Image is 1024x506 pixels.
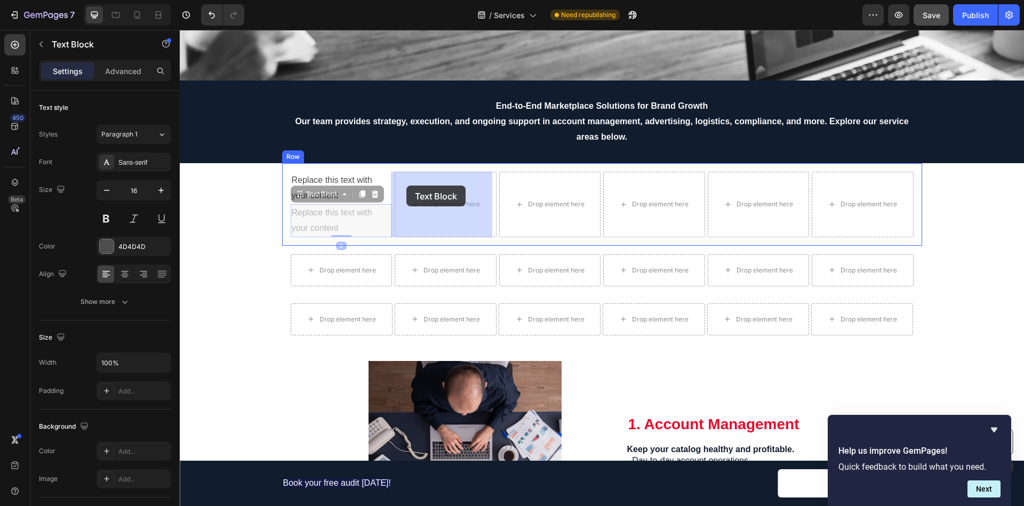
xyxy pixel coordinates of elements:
[39,242,55,251] div: Color
[39,292,171,311] button: Show more
[962,10,989,21] div: Publish
[101,130,138,139] span: Paragraph 1
[70,9,75,21] p: 7
[39,103,68,113] div: Text style
[39,474,58,484] div: Image
[494,10,525,21] span: Services
[118,447,169,456] div: Add...
[118,475,169,484] div: Add...
[105,66,141,77] p: Advanced
[967,480,1001,497] button: Next question
[52,38,142,51] p: Text Block
[39,331,67,345] div: Size
[8,195,26,204] div: Beta
[118,158,169,167] div: Sans-serif
[923,11,940,20] span: Save
[838,462,1001,472] p: Quick feedback to build what you need.
[914,4,949,26] button: Save
[10,114,26,122] div: 450
[118,242,169,252] div: 4D4D4D
[838,445,1001,457] h2: Help us improve GemPages!
[180,30,1024,506] iframe: Design area
[988,423,1001,436] button: Hide survey
[39,420,91,434] div: Background
[81,296,130,307] div: Show more
[489,10,492,21] span: /
[561,10,615,20] span: Need republishing
[39,157,52,167] div: Font
[97,125,171,144] button: Paragraph 1
[53,66,83,77] p: Settings
[39,183,67,197] div: Size
[118,387,169,396] div: Add...
[39,130,58,139] div: Styles
[39,386,63,396] div: Padding
[201,4,244,26] div: Undo/Redo
[39,267,69,282] div: Align
[97,353,171,372] input: Auto
[838,423,1001,497] div: Help us improve GemPages!
[39,446,55,456] div: Color
[39,358,57,367] div: Width
[953,4,998,26] button: Publish
[4,4,79,26] button: 7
